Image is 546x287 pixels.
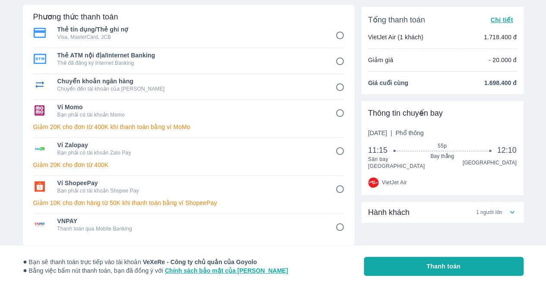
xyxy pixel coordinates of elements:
[33,219,46,230] img: VNPAY
[57,25,323,34] span: Thẻ tín dụng/Thẻ ghi nợ
[23,258,288,266] span: Bạn sẽ thanh toán trực tiếp vào tài khoản
[57,85,323,92] p: Chuyển đến tài khoản của [PERSON_NAME]
[426,262,461,271] span: Thanh toán
[33,181,46,192] img: Ví ShopeePay
[33,123,344,131] p: Giảm 20K cho đơn từ 400K khi thanh toán bằng ví MoMo
[57,111,323,118] p: Bạn phải có tài khoản Momo
[395,129,423,136] span: Phổ thông
[484,33,517,41] p: 1.718.400 đ
[57,149,323,156] p: Bạn phải có tài khoản Zalo Pay
[382,179,407,186] span: VietJet Air
[368,79,408,87] span: Giá cuối cùng
[33,74,344,95] div: Chuyển khoản ngân hàngChuyển khoản ngân hàngChuyển đến tài khoản của [PERSON_NAME]
[368,56,393,64] p: Giảm giá
[487,14,516,26] button: Chi tiết
[33,54,46,64] img: Thẻ ATM nội địa/Internet Banking
[490,16,513,23] span: Chi tiết
[33,100,344,121] div: Ví MomoVí MomoBạn phải có tài khoản Momo
[57,77,323,85] span: Chuyển khoản ngân hàng
[57,51,323,60] span: Thẻ ATM nội địa/Internet Banking
[484,79,517,87] span: 1.698.400 đ
[57,141,323,149] span: Ví Zalopay
[368,108,517,118] div: Thông tin chuyến bay
[368,15,425,25] span: Tổng thanh toán
[476,209,502,216] span: 1 người lớn
[57,187,323,194] p: Bạn phải có tài khoản Shopee Pay
[33,28,46,38] img: Thẻ tín dụng/Thẻ ghi nợ
[57,225,323,232] p: Thanh toán qua Mobile Banking
[143,259,257,265] strong: VeXeRe - Công ty chủ quản của Goyolo
[57,34,323,41] p: Visa, MasterCard, JCB
[395,153,490,160] span: Bay thẳng
[33,138,344,159] div: Ví ZalopayVí ZalopayBạn phải có tài khoản Zalo Pay
[57,217,323,225] span: VNPAY
[33,176,344,197] div: Ví ShopeePayVí ShopeePayBạn phải có tài khoản Shopee Pay
[391,129,392,136] span: |
[368,33,423,41] p: VietJet Air (1 khách)
[33,199,344,207] p: Giảm 10K cho đơn hàng từ 50K khi thanh toán bằng ví ShopeePay
[368,207,410,218] span: Hành khách
[33,48,344,69] div: Thẻ ATM nội địa/Internet BankingThẻ ATM nội địa/Internet BankingThẻ đã đăng ký Internet Banking
[33,214,344,235] div: VNPAYVNPAYThanh toán qua Mobile Banking
[395,142,490,149] span: 55p
[368,129,424,137] span: [DATE]
[23,266,288,275] span: Bằng việc bấm nút thanh toán, bạn đã đồng ý với
[57,103,323,111] span: Ví Momo
[489,56,517,64] p: - 20.000 đ
[57,60,323,66] p: Thẻ đã đăng ký Internet Banking
[497,145,516,155] span: 12:10
[165,267,288,274] a: Chính sách bảo mật của [PERSON_NAME]
[33,22,344,43] div: Thẻ tín dụng/Thẻ ghi nợThẻ tín dụng/Thẻ ghi nợVisa, MasterCard, JCB
[33,143,46,154] img: Ví Zalopay
[364,257,524,276] button: Thanh toán
[33,79,46,90] img: Chuyển khoản ngân hàng
[57,179,323,187] span: Ví ShopeePay
[33,161,344,169] p: Giảm 20K cho đơn từ 400K
[368,145,395,155] span: 11:15
[33,105,46,116] img: Ví Momo
[361,202,524,223] div: Hành khách1 người lớn
[33,12,118,22] h6: Phương thức thanh toán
